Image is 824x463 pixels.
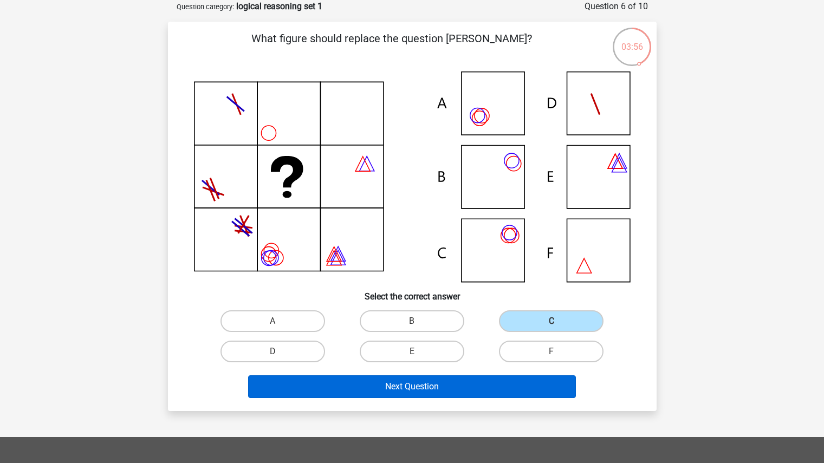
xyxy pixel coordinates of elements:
[185,283,639,302] h6: Select the correct answer
[248,375,576,398] button: Next Question
[612,27,652,54] div: 03:56
[236,1,322,11] strong: logical reasoning set 1
[177,3,234,11] small: Question category:
[499,341,604,362] label: F
[220,341,325,362] label: D
[220,310,325,332] label: A
[360,341,464,362] label: E
[185,30,599,63] p: What figure should replace the question [PERSON_NAME]?
[499,310,604,332] label: C
[360,310,464,332] label: B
